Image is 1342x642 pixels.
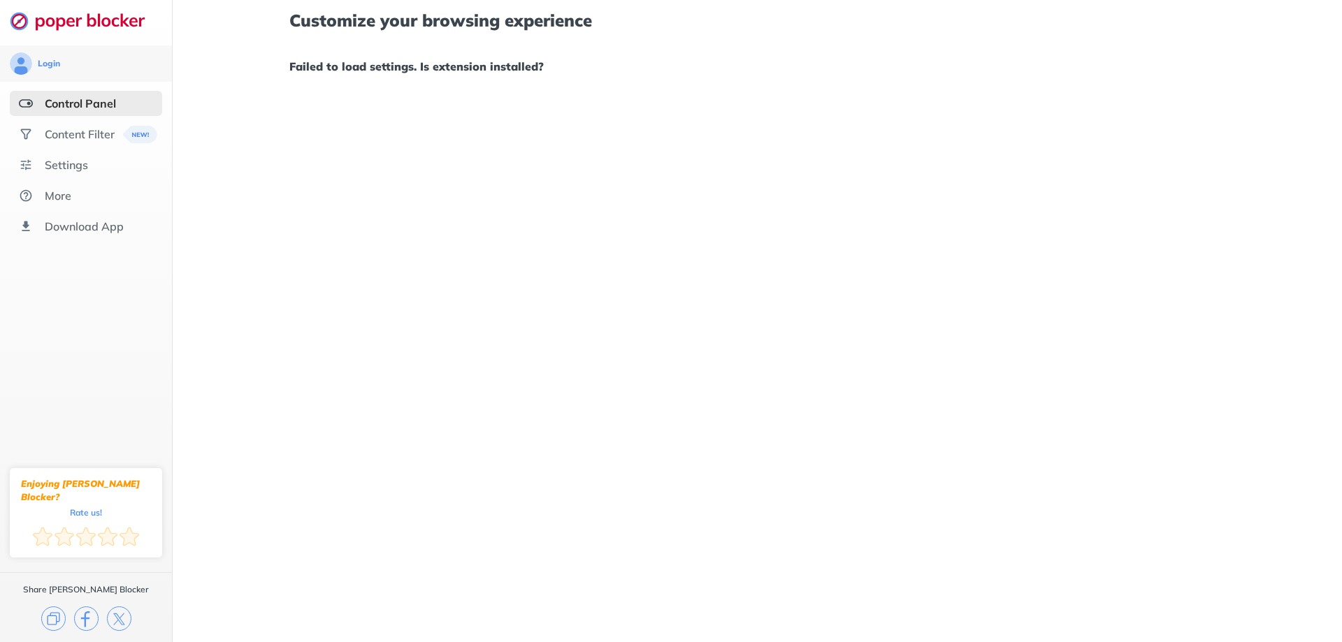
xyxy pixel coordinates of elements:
[19,189,33,203] img: about.svg
[19,96,33,110] img: features-selected.svg
[10,11,160,31] img: logo-webpage.svg
[45,189,71,203] div: More
[45,219,124,233] div: Download App
[38,58,60,69] div: Login
[45,158,88,172] div: Settings
[70,509,102,516] div: Rate us!
[19,158,33,172] img: settings.svg
[23,584,149,595] div: Share [PERSON_NAME] Blocker
[45,127,115,141] div: Content Filter
[122,126,157,143] img: menuBanner.svg
[41,606,66,631] img: copy.svg
[45,96,116,110] div: Control Panel
[74,606,99,631] img: facebook.svg
[19,127,33,141] img: social.svg
[10,52,32,75] img: avatar.svg
[289,11,1225,29] h1: Customize your browsing experience
[107,606,131,631] img: x.svg
[21,477,151,504] div: Enjoying [PERSON_NAME] Blocker?
[289,57,1225,75] h1: Failed to load settings. Is extension installed?
[19,219,33,233] img: download-app.svg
